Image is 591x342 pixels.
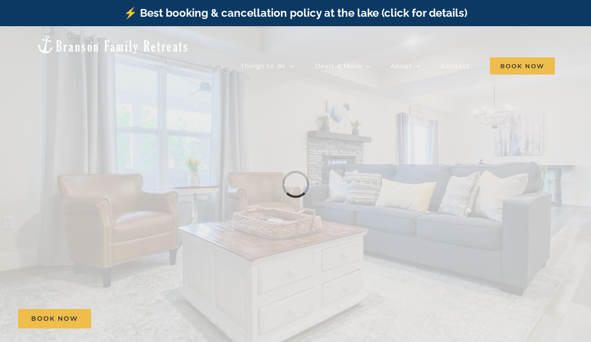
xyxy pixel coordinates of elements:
[36,34,189,55] img: Branson Family Retreats Logo
[124,6,467,19] a: ⚡️ Best booking & cancellation policy at the lake (click for details)
[490,57,555,75] span: Book Now
[154,57,555,75] nav: Main Menu
[441,57,470,75] a: Contact
[391,63,412,69] span: About
[241,57,294,75] a: Things to do
[241,63,286,69] span: Things to do
[18,309,91,328] a: Book Now
[391,57,421,75] a: About
[315,63,362,69] span: Deals & More
[31,315,78,323] span: Book Now
[154,63,212,69] span: Vacation homes
[315,57,370,75] a: Deals & More
[154,57,220,75] a: Vacation homes
[441,63,470,69] span: Contact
